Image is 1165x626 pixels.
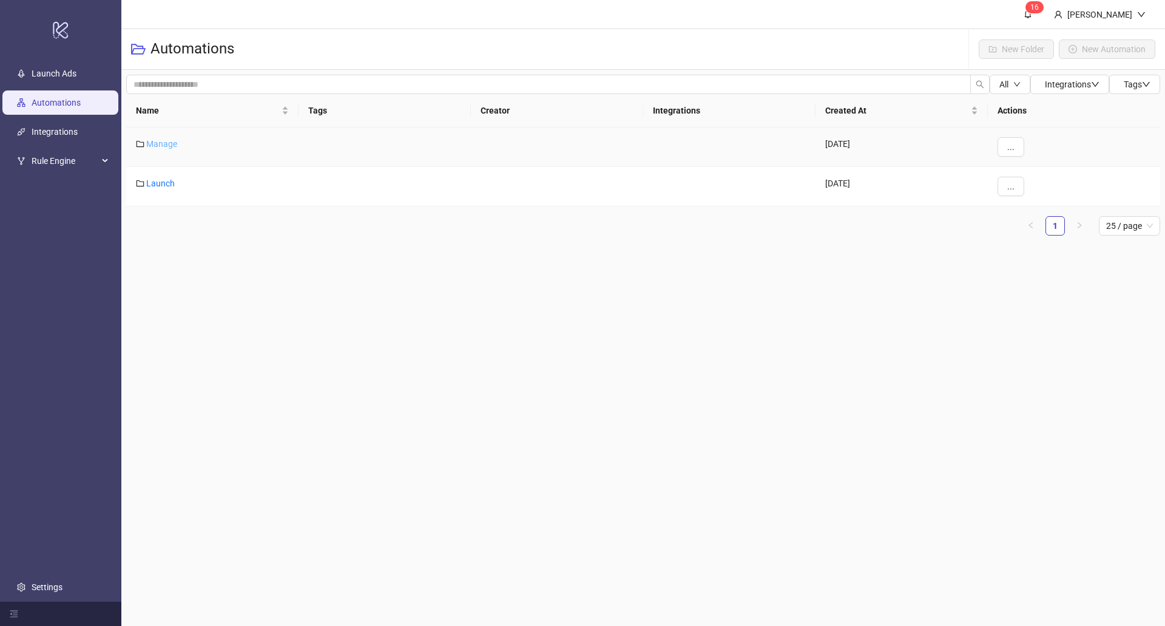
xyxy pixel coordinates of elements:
a: Manage [146,139,177,149]
span: Rule Engine [32,149,98,173]
th: Actions [988,94,1160,128]
th: Created At [815,94,988,128]
button: Tagsdown [1109,75,1160,94]
span: user [1054,10,1062,19]
span: down [1013,81,1021,88]
h3: Automations [150,39,234,59]
button: ... [998,137,1024,157]
span: 25 / page [1106,217,1153,235]
th: Tags [299,94,471,128]
button: Integrationsdown [1030,75,1109,94]
span: folder [136,140,144,148]
span: 1 [1030,3,1035,12]
span: right [1076,222,1083,229]
span: All [999,80,1008,89]
button: right [1070,216,1089,236]
li: Previous Page [1021,216,1041,236]
a: Integrations [32,127,78,137]
span: folder-open [131,42,146,56]
a: Launch Ads [32,69,76,78]
span: 6 [1035,3,1039,12]
span: Integrations [1045,80,1099,89]
span: left [1027,222,1035,229]
div: Page Size [1099,216,1160,236]
button: left [1021,216,1041,236]
span: Created At [825,104,968,117]
th: Creator [471,94,643,128]
div: [PERSON_NAME] [1062,8,1137,21]
span: Tags [1124,80,1150,89]
a: Automations [32,98,81,107]
span: down [1142,80,1150,89]
span: ... [1007,142,1015,152]
div: [DATE] [815,167,988,206]
button: New Automation [1059,39,1155,59]
a: 1 [1046,217,1064,235]
th: Integrations [643,94,815,128]
div: [DATE] [815,128,988,167]
span: menu-fold [10,610,18,618]
span: ... [1007,182,1015,191]
li: Next Page [1070,216,1089,236]
li: 1 [1045,216,1065,236]
span: fork [17,157,25,165]
th: Name [126,94,299,128]
span: Name [136,104,279,117]
a: Launch [146,179,175,188]
span: down [1137,10,1146,19]
button: New Folder [979,39,1054,59]
a: Settings [32,582,62,592]
span: bell [1024,10,1032,18]
span: down [1091,80,1099,89]
button: Alldown [990,75,1030,94]
span: folder [136,179,144,188]
button: ... [998,177,1024,196]
sup: 16 [1025,1,1044,13]
span: search [976,80,984,89]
